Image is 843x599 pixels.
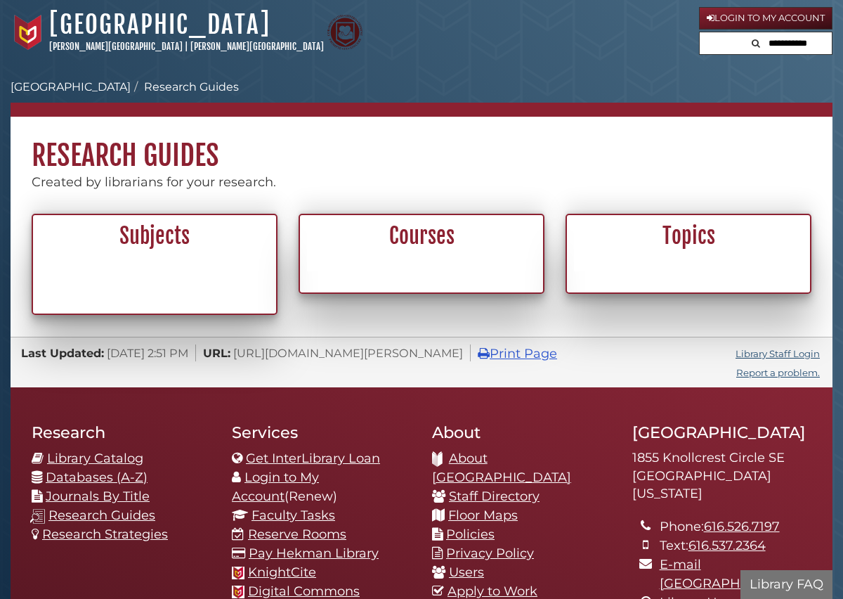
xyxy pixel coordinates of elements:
[11,79,832,117] nav: breadcrumb
[660,536,811,555] li: Text:
[49,41,183,52] a: [PERSON_NAME][GEOGRAPHIC_DATA]
[249,546,379,561] a: Pay Hekman Library
[248,584,360,599] a: Digital Commons
[688,538,766,553] a: 616.537.2364
[232,586,244,598] img: Calvin favicon logo
[446,527,495,542] a: Policies
[699,7,832,30] a: Login to My Account
[107,346,188,360] span: [DATE] 2:51 PM
[48,508,155,523] a: Research Guides
[232,567,244,579] img: Calvin favicon logo
[736,348,820,359] a: Library Staff Login
[233,346,463,360] span: [URL][DOMAIN_NAME][PERSON_NAME]
[632,449,811,503] address: 1855 Knollcrest Circle SE [GEOGRAPHIC_DATA][US_STATE]
[11,80,131,94] a: [GEOGRAPHIC_DATA]
[740,570,832,599] button: Library FAQ
[446,546,534,561] a: Privacy Policy
[190,41,324,52] a: [PERSON_NAME][GEOGRAPHIC_DATA]
[11,15,46,50] img: Calvin University
[251,508,335,523] a: Faculty Tasks
[327,15,362,50] img: Calvin Theological Seminary
[478,346,557,361] a: Print Page
[47,451,143,466] a: Library Catalog
[447,584,537,599] a: Apply to Work
[144,80,239,94] a: Research Guides
[448,508,518,523] a: Floor Maps
[449,489,540,504] a: Staff Directory
[232,423,411,442] h2: Services
[42,527,168,542] a: Research Strategies
[704,519,780,534] a: 616.526.7197
[49,9,270,40] a: [GEOGRAPHIC_DATA]
[32,423,211,442] h2: Research
[432,423,611,442] h2: About
[752,39,760,48] i: Search
[46,470,148,485] a: Databases (A-Z)
[46,489,150,504] a: Journals By Title
[248,527,346,542] a: Reserve Rooms
[246,451,380,466] a: Get InterLibrary Loan
[632,423,811,442] h2: [GEOGRAPHIC_DATA]
[747,32,764,51] button: Search
[478,347,490,360] i: Print Page
[32,174,276,190] span: Created by librarians for your research.
[432,451,571,485] a: About [GEOGRAPHIC_DATA]
[660,517,811,536] li: Phone:
[185,41,188,52] span: |
[248,565,316,580] a: KnightCite
[30,509,45,524] img: research-guides-icon-white_37x37.png
[203,346,230,360] span: URL:
[575,223,802,250] h2: Topics
[41,223,268,250] h2: Subjects
[308,223,535,250] h2: Courses
[232,468,411,506] li: (Renew)
[232,470,319,504] a: Login to My Account
[11,117,832,173] h1: Research Guides
[21,346,104,360] span: Last Updated:
[660,557,799,591] a: E-mail [GEOGRAPHIC_DATA]
[449,565,484,580] a: Users
[736,367,820,378] a: Report a problem.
